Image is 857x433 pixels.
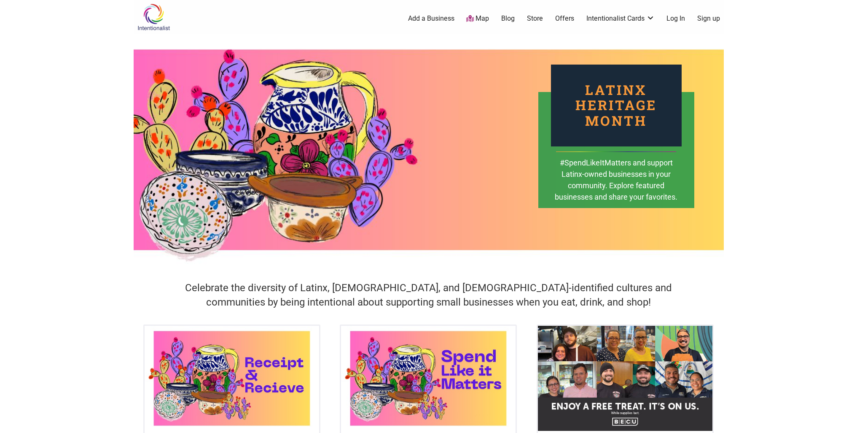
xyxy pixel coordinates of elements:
img: Intentionalist [134,3,174,31]
a: Blog [501,14,515,23]
h4: Celebrate the diversity of Latinx, [DEMOGRAPHIC_DATA], and [DEMOGRAPHIC_DATA]-identified cultures... [163,281,694,309]
div: Latinx Heritage Month [551,65,682,146]
div: #SpendLikeItMatters and support Latinx-owned businesses in your community. Explore featured busin... [554,157,678,215]
a: Log In [666,14,685,23]
img: Equity in Action - Latinx Heritage Month [538,326,712,430]
a: Offers [555,14,574,23]
a: Store [527,14,543,23]
a: Sign up [697,14,720,23]
a: Map [466,14,489,24]
img: Latinx / Hispanic Heritage Month [341,326,516,430]
a: Add a Business [408,14,454,23]
a: Intentionalist Cards [586,14,655,23]
img: Latinx / Hispanic Heritage Month [145,326,319,430]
